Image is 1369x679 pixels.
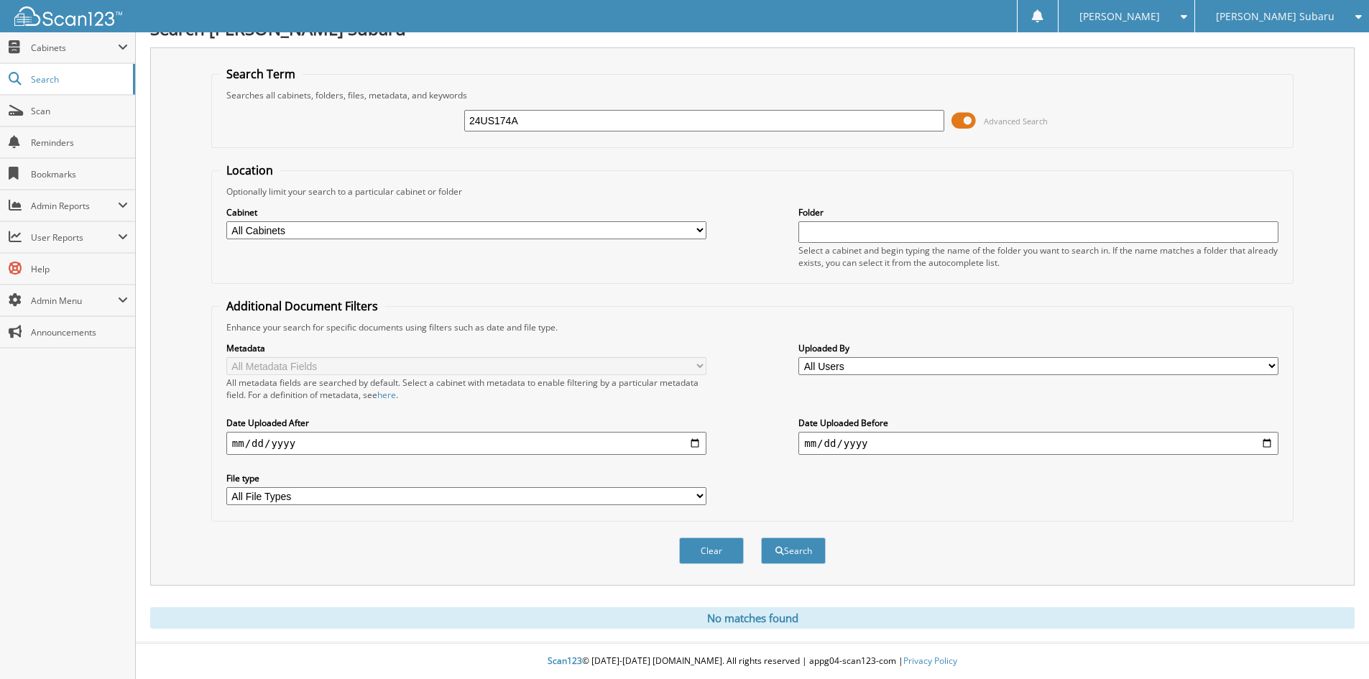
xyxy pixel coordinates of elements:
[1216,12,1335,21] span: [PERSON_NAME] Subaru
[548,655,582,667] span: Scan123
[136,644,1369,679] div: © [DATE]-[DATE] [DOMAIN_NAME]. All rights reserved | appg04-scan123-com |
[219,321,1286,333] div: Enhance your search for specific documents using filters such as date and file type.
[798,432,1278,455] input: end
[226,342,706,354] label: Metadata
[761,537,826,564] button: Search
[31,105,128,117] span: Scan
[226,377,706,401] div: All metadata fields are searched by default. Select a cabinet with metadata to enable filtering b...
[798,417,1278,429] label: Date Uploaded Before
[226,472,706,484] label: File type
[219,89,1286,101] div: Searches all cabinets, folders, files, metadata, and keywords
[226,432,706,455] input: start
[31,263,128,275] span: Help
[31,231,118,244] span: User Reports
[31,295,118,307] span: Admin Menu
[31,73,126,86] span: Search
[31,137,128,149] span: Reminders
[14,6,122,26] img: scan123-logo-white.svg
[31,200,118,212] span: Admin Reports
[1297,610,1369,679] iframe: Chat Widget
[377,389,396,401] a: here
[679,537,744,564] button: Clear
[903,655,957,667] a: Privacy Policy
[219,298,385,314] legend: Additional Document Filters
[31,326,128,338] span: Announcements
[798,342,1278,354] label: Uploaded By
[219,185,1286,198] div: Optionally limit your search to a particular cabinet or folder
[1079,12,1160,21] span: [PERSON_NAME]
[150,607,1355,629] div: No matches found
[984,116,1048,126] span: Advanced Search
[219,66,303,82] legend: Search Term
[31,42,118,54] span: Cabinets
[798,206,1278,218] label: Folder
[226,206,706,218] label: Cabinet
[31,168,128,180] span: Bookmarks
[219,162,280,178] legend: Location
[226,417,706,429] label: Date Uploaded After
[798,244,1278,269] div: Select a cabinet and begin typing the name of the folder you want to search in. If the name match...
